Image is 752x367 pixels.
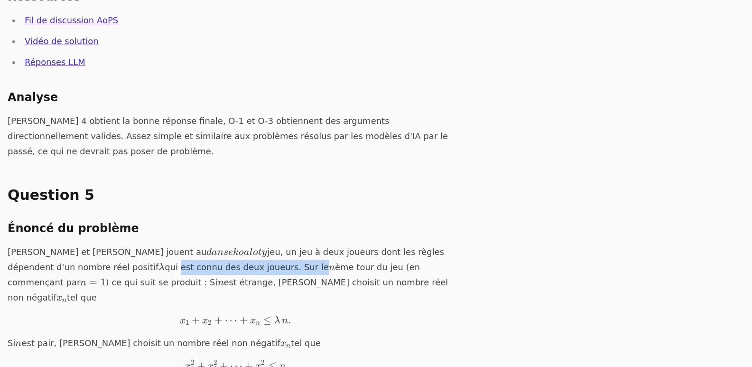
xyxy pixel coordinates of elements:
[8,116,448,156] font: [PERSON_NAME] 4 obtient la bonne réponse finale, O-1 et O-3 obtiennent des arguments directionnel...
[218,278,224,288] font: n
[258,247,262,257] font: t
[8,277,448,302] font: est étrange, [PERSON_NAME] choisit un nombre réel non négatif
[240,314,248,326] font: +
[329,263,335,273] font: n
[180,316,186,326] font: x
[21,338,280,348] font: est pair, [PERSON_NAME] choisit un nombre réel non négatif
[239,247,244,257] font: o
[286,342,290,349] font: n
[250,316,256,326] font: x
[280,339,286,348] font: x
[101,276,106,288] font: 1
[89,276,97,288] font: =
[288,314,291,326] font: .
[106,277,218,287] font: ) ce qui suit se produit : Si
[8,262,420,287] font: ème tour du jeu (en commençant par
[261,358,265,367] font: 2
[202,316,208,326] font: x
[206,247,228,257] font: dans
[62,297,66,303] font: n
[25,57,85,67] a: Réponses LLM
[225,314,237,326] font: ⋯
[214,358,217,367] font: 2
[80,278,86,288] font: n
[233,247,238,257] font: k
[8,222,139,235] font: Énoncé du problème
[274,316,280,326] font: λ
[8,247,444,272] font: jeu, un jeu à deux joueurs dont les règles dépendent d'un nombre réel positif
[191,358,195,367] font: 2
[25,36,99,46] a: Vidéo de solution
[56,293,62,303] font: x
[253,247,258,257] font: o
[192,314,200,326] font: +
[262,247,267,257] font: y
[208,318,212,327] font: 2
[165,262,329,272] font: qui est connu des deux joueurs. Sur le
[291,338,321,348] font: tel que
[15,339,21,348] font: n
[8,187,94,203] font: Question 5
[25,15,118,25] a: Fil de discussion AoPS
[250,247,252,257] font: l
[256,320,260,326] font: n
[8,338,15,348] font: Si
[244,247,250,257] font: a
[8,247,206,257] font: [PERSON_NAME] et [PERSON_NAME] jouent au
[186,318,189,327] font: 1
[282,316,288,326] font: n
[8,91,58,104] font: Analyse
[158,263,165,273] font: λ
[67,292,97,302] font: tel que
[263,314,271,326] font: ≤
[214,314,223,326] font: +
[228,247,233,257] font: e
